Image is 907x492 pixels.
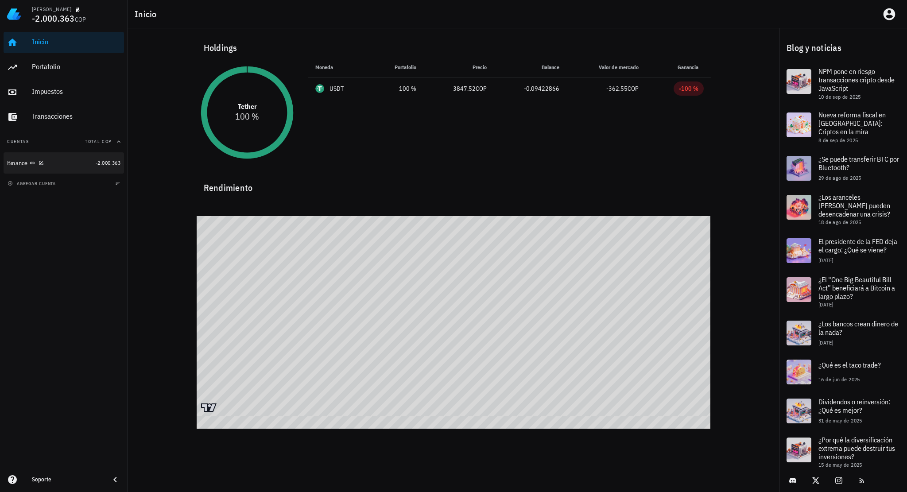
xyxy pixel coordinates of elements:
th: Valor de mercado [566,57,646,78]
span: ¿Los bancos crean dinero de la nada? [818,319,898,337]
th: Moneda [308,57,371,78]
div: Portafolio [32,62,120,71]
span: [DATE] [818,257,833,263]
a: ¿Por qué la diversificación extrema puede destruir tus inversiones? 15 de may de 2025 [779,430,907,474]
a: Impuestos [4,81,124,103]
span: 15 de may de 2025 [818,461,862,468]
span: ¿Por qué la diversificación extrema puede destruir tus inversiones? [818,435,895,461]
span: -2.000.363 [32,12,75,24]
div: -100 % [679,84,698,93]
div: Transacciones [32,112,120,120]
span: [DATE] [818,339,833,346]
div: USDT-icon [315,84,324,93]
a: NPM pone en riesgo transacciones cripto desde JavaScript 10 de sep de 2025 [779,62,907,105]
th: Precio [423,57,493,78]
a: Inicio [4,32,124,53]
h1: Inicio [135,7,160,21]
span: 3847,52 [453,85,476,93]
div: [PERSON_NAME] [32,6,71,13]
span: Ganancia [678,64,704,70]
span: 31 de may de 2025 [818,417,862,424]
div: Soporte [32,476,103,483]
span: COP [476,85,487,93]
span: El presidente de la FED deja el cargo: ¿Qué se viene? [818,237,897,254]
div: Blog y noticias [779,34,907,62]
img: LedgiFi [7,7,21,21]
a: Dividendos o reinversión: ¿Qué es mejor? 31 de may de 2025 [779,391,907,430]
span: Total COP [85,139,112,144]
th: Portafolio [371,57,424,78]
div: Binance [7,159,28,167]
span: Nueva reforma fiscal en [GEOGRAPHIC_DATA]: Criptos en la mira [818,110,886,136]
span: ¿Se puede transferir BTC por Bluetooth? [818,155,899,172]
th: Balance [494,57,566,78]
span: 10 de sep de 2025 [818,93,861,100]
span: COP [75,15,86,23]
div: USDT [329,84,344,93]
a: Binance -2.000.363 [4,152,124,174]
div: Rendimiento [197,174,711,195]
a: ¿Los bancos crean dinero de la nada? [DATE] [779,314,907,353]
a: ¿Qué es el taco trade? 16 de jun de 2025 [779,353,907,391]
span: 16 de jun de 2025 [818,376,860,383]
div: 100 % [378,84,417,93]
span: ¿Los aranceles [PERSON_NAME] pueden desencadenar una crisis? [818,193,890,218]
div: -0,09422866 [501,84,559,93]
span: 18 de ago de 2025 [818,219,861,225]
a: Portafolio [4,57,124,78]
span: ¿El “One Big Beautiful Bill Act” beneficiará a Bitcoin a largo plazo? [818,275,895,301]
a: ¿Se puede transferir BTC por Bluetooth? 29 de ago de 2025 [779,149,907,188]
span: ¿Qué es el taco trade? [818,360,881,369]
div: Holdings [197,34,711,62]
a: Nueva reforma fiscal en [GEOGRAPHIC_DATA]: Criptos en la mira 8 de sep de 2025 [779,105,907,149]
button: CuentasTotal COP [4,131,124,152]
a: ¿El “One Big Beautiful Bill Act” beneficiará a Bitcoin a largo plazo? [DATE] [779,270,907,314]
span: -2.000.363 [96,159,120,166]
span: COP [628,85,639,93]
span: NPM pone en riesgo transacciones cripto desde JavaScript [818,67,895,93]
a: Transacciones [4,106,124,128]
span: 8 de sep de 2025 [818,137,858,143]
span: agregar cuenta [9,181,56,186]
div: Inicio [32,38,120,46]
div: Impuestos [32,87,120,96]
a: ¿Los aranceles [PERSON_NAME] pueden desencadenar una crisis? 18 de ago de 2025 [779,188,907,231]
span: Dividendos o reinversión: ¿Qué es mejor? [818,397,890,415]
span: 29 de ago de 2025 [818,174,861,181]
span: [DATE] [818,301,833,308]
a: El presidente de la FED deja el cargo: ¿Qué se viene? [DATE] [779,231,907,270]
button: agregar cuenta [5,179,60,188]
span: -362,55 [606,85,628,93]
a: Charting by TradingView [201,403,217,412]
